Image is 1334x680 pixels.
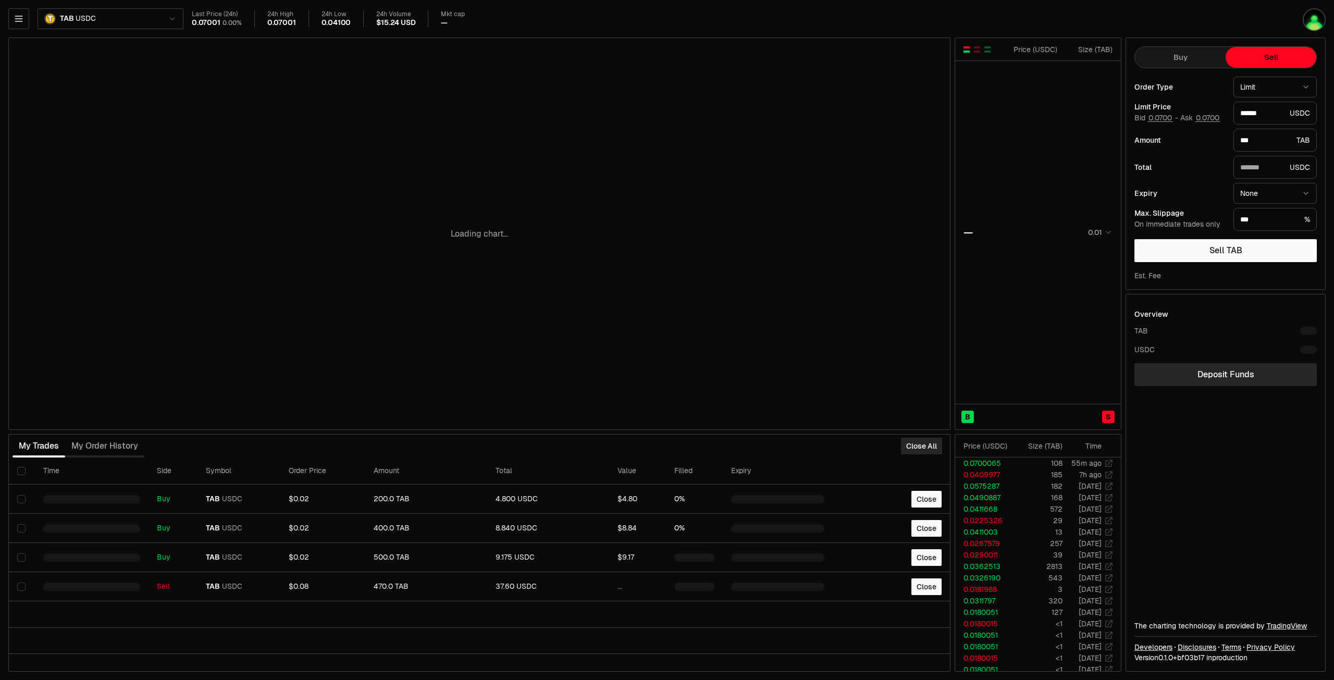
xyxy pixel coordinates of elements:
[901,438,942,454] button: Close All
[1015,641,1063,652] td: <1
[487,458,609,485] th: Total
[1221,642,1241,652] a: Terms
[157,582,189,591] div: Sell
[955,629,1015,641] td: 0.0180051
[1233,129,1317,152] div: TAB
[609,458,666,485] th: Value
[157,553,189,562] div: Buy
[280,458,365,485] th: Order Price
[441,10,465,18] div: Mkt cap
[964,441,1014,451] div: Price ( USDC )
[289,582,308,591] span: $0.08
[1134,209,1225,217] div: Max. Slippage
[1134,309,1168,319] div: Overview
[289,552,309,562] span: $0.02
[1134,270,1161,281] div: Est. Fee
[1071,441,1102,451] div: Time
[206,494,220,504] span: TAB
[496,553,601,562] div: 9.175 USDC
[1085,226,1113,239] button: 0.01
[1134,190,1225,197] div: Expiry
[1079,493,1102,502] time: [DATE]
[1079,665,1102,674] time: [DATE]
[376,10,415,18] div: 24h Volume
[674,524,714,533] div: 0%
[76,14,95,23] span: USDC
[1134,83,1225,91] div: Order Type
[617,582,658,591] div: ...
[1233,208,1317,231] div: %
[496,494,601,504] div: 4.800 USDC
[1135,47,1226,68] button: Buy
[1079,539,1102,548] time: [DATE]
[617,553,658,562] div: $9.17
[1079,573,1102,583] time: [DATE]
[1015,480,1063,492] td: 182
[955,664,1015,675] td: 0.0180051
[223,19,242,27] div: 0.00%
[1015,492,1063,503] td: 168
[1233,102,1317,125] div: USDC
[1015,549,1063,561] td: 39
[365,458,487,485] th: Amount
[955,469,1015,480] td: 0.0409977
[1134,137,1225,144] div: Amount
[955,526,1015,538] td: 0.0411003
[206,582,220,591] span: TAB
[222,524,242,533] span: USDC
[1147,114,1173,122] button: 0.0700
[955,618,1015,629] td: 0.0180015
[911,520,942,537] button: Close
[289,523,309,533] span: $0.02
[1233,77,1317,97] button: Limit
[983,45,992,54] button: Show Buy Orders Only
[157,524,189,533] div: Buy
[964,225,973,240] div: —
[222,494,242,504] span: USDC
[496,582,601,591] div: 37.60 USDC
[441,18,448,28] div: —
[911,578,942,595] button: Close
[1066,44,1113,55] div: Size ( TAB )
[1079,470,1102,479] time: 7h ago
[322,18,351,28] div: 0.04100
[1134,103,1225,110] div: Limit Price
[674,494,714,504] div: 0%
[451,228,508,240] p: Loading chart...
[17,583,26,591] button: Select row
[65,436,144,456] button: My Order History
[157,494,189,504] div: Buy
[197,458,280,485] th: Symbol
[496,524,601,533] div: 8.840 USDC
[1079,596,1102,605] time: [DATE]
[17,524,26,533] button: Select row
[17,467,26,475] button: Select all
[1134,326,1148,336] div: TAB
[17,553,26,562] button: Select row
[955,561,1015,572] td: 0.0362513
[1267,621,1307,630] a: TradingView
[1134,164,1225,171] div: Total
[1015,607,1063,618] td: 127
[13,436,65,456] button: My Trades
[973,45,981,54] button: Show Sell Orders Only
[1134,642,1172,652] a: Developers
[965,412,970,422] span: B
[617,494,658,504] div: $4.80
[962,45,971,54] button: Show Buy and Sell Orders
[60,14,73,23] span: TAB
[1134,114,1178,123] span: Bid -
[1079,585,1102,594] time: [DATE]
[1233,183,1317,204] button: None
[1015,652,1063,664] td: <1
[267,18,296,28] div: 0.07001
[1106,412,1111,422] span: S
[222,582,242,591] span: USDC
[1015,618,1063,629] td: <1
[666,458,723,485] th: Filled
[955,549,1015,561] td: 0.0290011
[322,10,351,18] div: 24h Low
[1079,653,1102,663] time: [DATE]
[1015,664,1063,675] td: <1
[1015,561,1063,572] td: 2813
